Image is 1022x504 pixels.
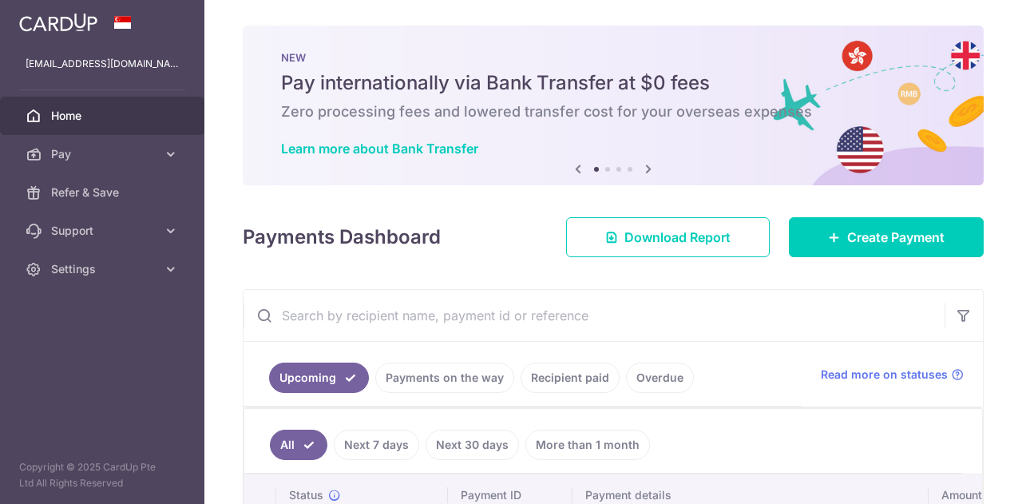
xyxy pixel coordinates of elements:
[19,13,97,32] img: CardUp
[426,430,519,460] a: Next 30 days
[51,108,156,124] span: Home
[281,51,945,64] p: NEW
[269,363,369,393] a: Upcoming
[289,487,323,503] span: Status
[51,146,156,162] span: Pay
[51,185,156,200] span: Refer & Save
[270,430,327,460] a: All
[525,430,650,460] a: More than 1 month
[281,102,945,121] h6: Zero processing fees and lowered transfer cost for your overseas expenses
[789,217,984,257] a: Create Payment
[243,223,441,252] h4: Payments Dashboard
[26,56,179,72] p: [EMAIL_ADDRESS][DOMAIN_NAME]
[281,141,478,157] a: Learn more about Bank Transfer
[375,363,514,393] a: Payments on the way
[847,228,945,247] span: Create Payment
[566,217,770,257] a: Download Report
[626,363,694,393] a: Overdue
[624,228,731,247] span: Download Report
[51,261,156,277] span: Settings
[521,363,620,393] a: Recipient paid
[821,367,964,383] a: Read more on statuses
[941,487,982,503] span: Amount
[334,430,419,460] a: Next 7 days
[281,70,945,96] h5: Pay internationally via Bank Transfer at $0 fees
[51,223,156,239] span: Support
[821,367,948,383] span: Read more on statuses
[244,290,945,341] input: Search by recipient name, payment id or reference
[243,26,984,185] img: Bank transfer banner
